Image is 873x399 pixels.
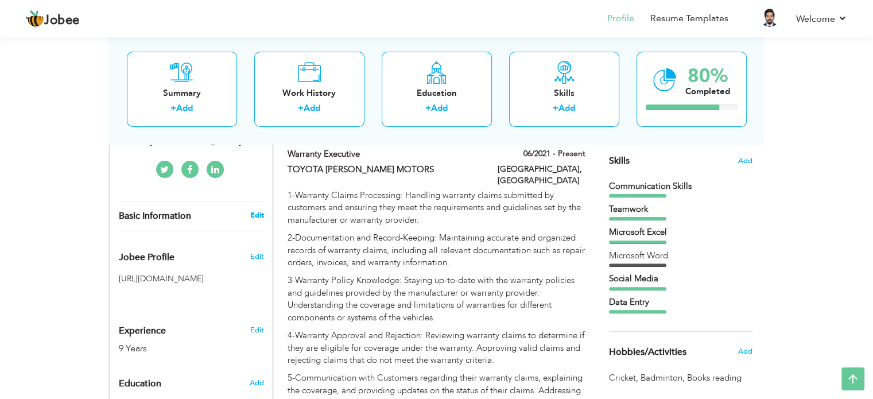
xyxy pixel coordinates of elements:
label: Warranty Executive [288,148,480,160]
label: + [425,103,431,115]
a: Profile [607,12,634,25]
div: Summary [136,87,228,99]
a: Add [304,103,320,114]
label: 06/2021 - Present [523,148,585,160]
h5: [URL][DOMAIN_NAME] [119,274,264,283]
label: + [298,103,304,115]
p: 1-Warranty Claims Processing: Handling warranty claims submitted by customers and ensuring they m... [288,189,585,226]
span: Add [249,378,263,388]
div: Work History [263,87,355,99]
div: Education [391,87,483,99]
div: Communication Skills [609,180,752,192]
span: Experience [119,326,166,336]
p: 4-Warranty Approval and Rejection: Reviewing warranty claims to determine if they are eligible fo... [288,330,585,366]
div: 80% [685,67,730,86]
div: Completed [685,86,730,98]
span: Edit [250,251,263,262]
div: Microsoft Word [609,250,752,262]
span: Books reading [687,372,744,384]
span: Education [119,379,161,389]
div: Enhance your career by creating a custom URL for your Jobee public profile. [110,240,273,269]
iframe: fb:share_button Facebook Social Plugin [119,290,163,301]
span: , [682,372,685,383]
div: 9 Years [119,342,237,355]
div: Microsoft Excel [609,226,752,238]
div: Data Entry [609,296,752,308]
img: jobee.io [26,10,44,28]
a: Welcome [796,12,847,26]
div: Social Media [609,273,752,285]
p: 2-Documentation and Record-Keeping: Maintaining accurate and organized records of warranty claims... [288,232,585,269]
a: Jobee [26,10,80,28]
p: 3-Warranty Policy Knowledge: Staying up-to-date with the warranty policies and guidelines provide... [288,274,585,324]
span: Skills [609,154,630,167]
div: Skills [518,87,610,99]
img: Profile Img [761,9,779,27]
span: Add [738,156,752,166]
a: Add [176,103,193,114]
span: Hobbies/Activities [609,347,686,358]
label: TOYOTA [PERSON_NAME] MOTORS [288,164,480,176]
label: + [553,103,558,115]
a: Edit [250,210,263,220]
span: Add [738,346,752,357]
label: + [170,103,176,115]
span: Basic Information [119,211,191,222]
span: , [636,372,638,383]
span: Jobee [44,14,80,27]
div: Share some of your professional and personal interests. [600,332,761,372]
a: Add [558,103,575,114]
span: Badminton [641,372,687,384]
a: Add [431,103,448,114]
span: Cricket [609,372,641,384]
span: Jobee Profile [119,253,174,263]
label: [GEOGRAPHIC_DATA], [GEOGRAPHIC_DATA] [498,164,585,187]
a: Edit [250,325,263,335]
a: Resume Templates [650,12,728,25]
div: Teamwork [609,203,752,215]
